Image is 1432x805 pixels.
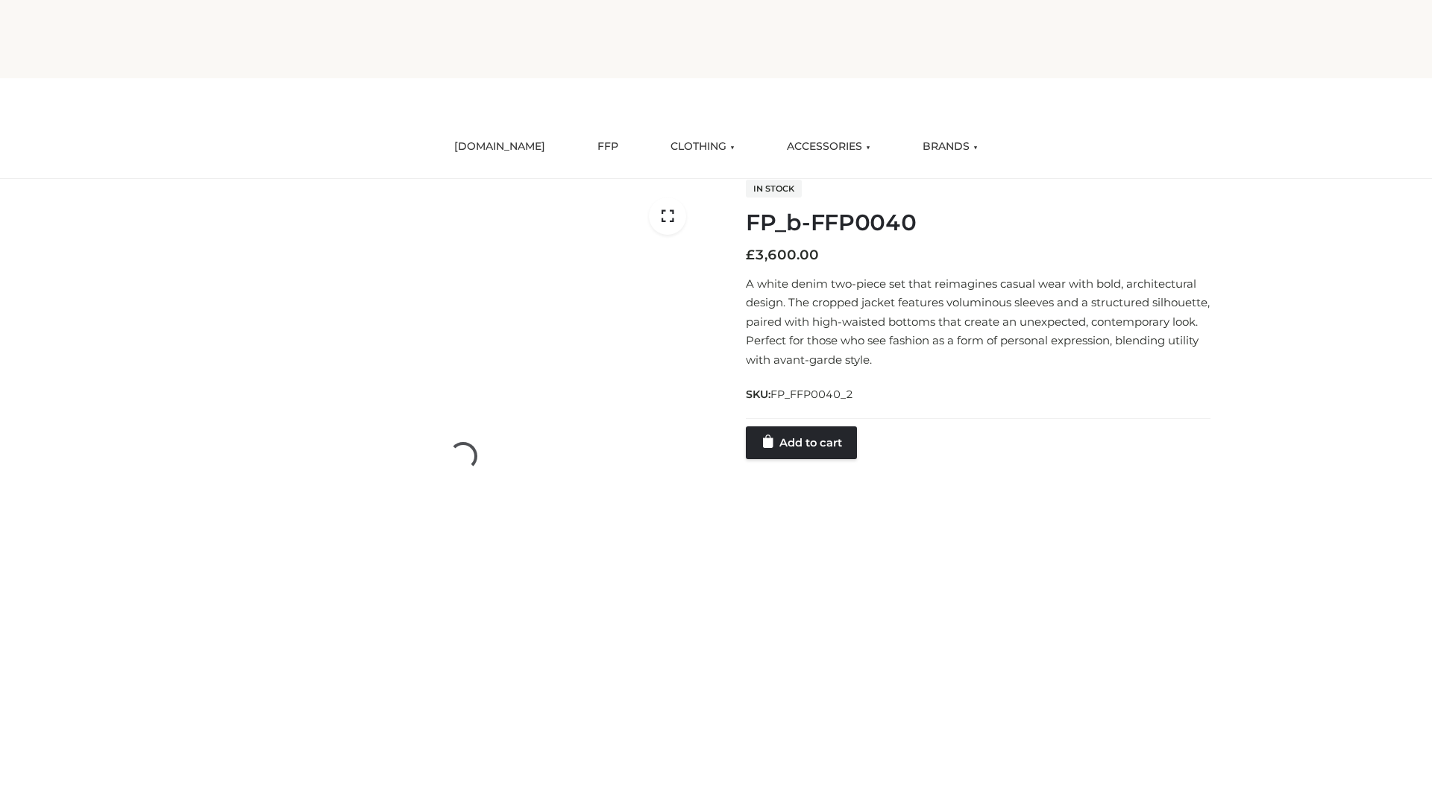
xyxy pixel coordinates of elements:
a: ACCESSORIES [776,130,882,163]
span: In stock [746,180,802,198]
span: £ [746,247,755,263]
bdi: 3,600.00 [746,247,819,263]
span: FP_FFP0040_2 [770,388,853,401]
a: FFP [586,130,629,163]
a: CLOTHING [659,130,746,163]
a: Add to cart [746,426,857,459]
p: A white denim two-piece set that reimagines casual wear with bold, architectural design. The crop... [746,274,1210,370]
a: [DOMAIN_NAME] [443,130,556,163]
a: BRANDS [911,130,989,163]
h1: FP_b-FFP0040 [746,209,1210,236]
span: SKU: [746,385,855,403]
